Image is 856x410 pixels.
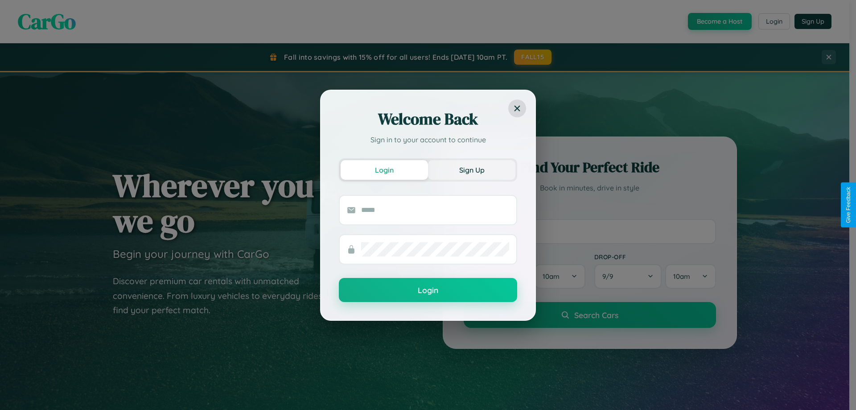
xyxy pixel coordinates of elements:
[339,278,517,302] button: Login
[845,187,852,223] div: Give Feedback
[339,134,517,145] p: Sign in to your account to continue
[341,160,428,180] button: Login
[428,160,515,180] button: Sign Up
[339,108,517,130] h2: Welcome Back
